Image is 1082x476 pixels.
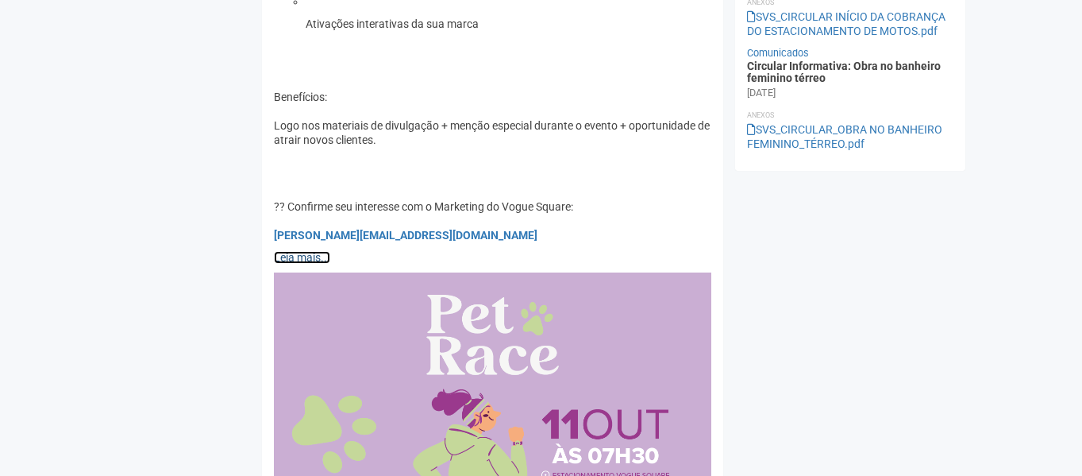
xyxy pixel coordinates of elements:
p: Ativações interativas da sua marca [306,17,711,31]
li: Anexos [747,108,954,122]
a: Circular Informativa: Obra no banheiro feminino térreo [747,60,941,84]
a: Comunicados [747,47,809,59]
a: SVS_CIRCULAR INÍCIO DA COBRANÇA DO ESTACIONAMENTO DE MOTOS.pdf [747,10,945,37]
p: ?? Confirme seu interesse com o Marketing do Vogue Square: [274,199,711,242]
a: SVS_CIRCULAR_OBRA NO BANHEIRO FEMININO_TÉRREO.pdf [747,123,942,150]
p: Benefícios: Logo nos materiais de divulgação + menção especial durante o evento + oportunidade de... [274,90,711,147]
a: [PERSON_NAME][EMAIL_ADDRESS][DOMAIN_NAME] [274,229,537,242]
div: [DATE] [747,86,776,100]
a: Leia mais... [274,251,330,264]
